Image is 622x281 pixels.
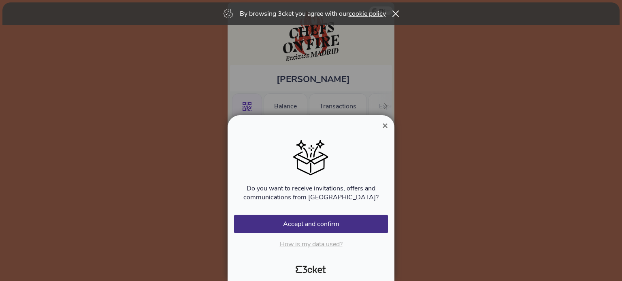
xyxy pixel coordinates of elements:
[234,215,388,233] button: Accept and confirm
[234,184,388,202] p: Do you want to receive invitations, offers and communications from [GEOGRAPHIC_DATA]?
[349,9,386,18] a: cookie policy
[382,120,388,131] span: ×
[240,9,386,18] p: By browsing 3cket you agree with our
[234,240,388,249] p: How is my data used?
